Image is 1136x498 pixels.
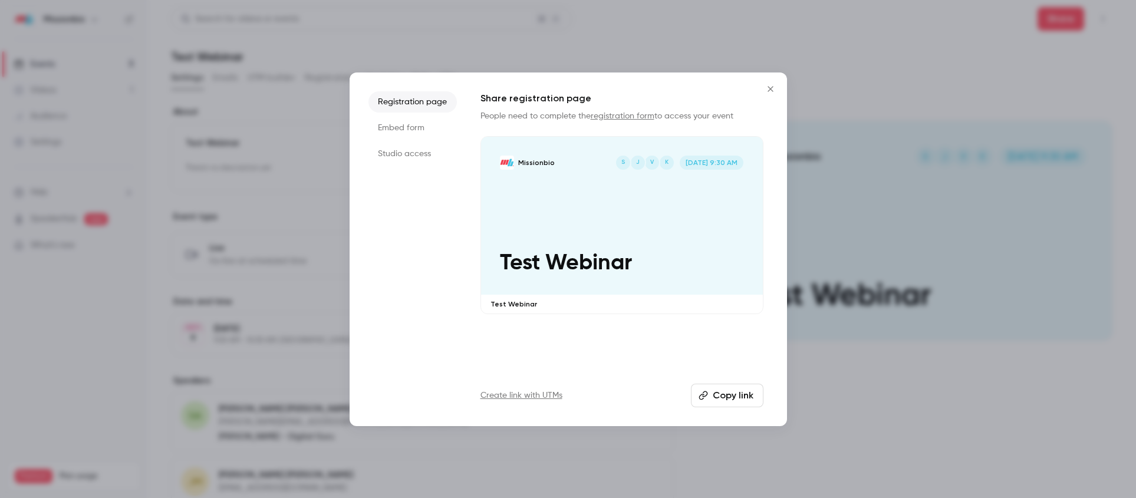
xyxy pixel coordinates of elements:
[591,112,654,120] a: registration form
[680,156,744,170] span: [DATE] 9:30 AM
[644,154,660,171] div: V
[691,384,763,407] button: Copy link
[615,154,631,171] div: S
[480,390,562,401] a: Create link with UTMs
[368,117,457,138] li: Embed form
[630,154,646,171] div: J
[500,250,744,276] p: Test Webinar
[480,136,763,315] a: Test WebinarMissionbioKVJS[DATE] 9:30 AMTest WebinarTest Webinar
[658,154,675,171] div: K
[500,156,514,170] img: Test Webinar
[480,110,763,122] p: People need to complete the to access your event
[368,143,457,164] li: Studio access
[480,91,763,105] h1: Share registration page
[759,77,782,101] button: Close
[368,91,457,113] li: Registration page
[518,158,555,167] p: Missionbio
[490,299,753,309] p: Test Webinar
